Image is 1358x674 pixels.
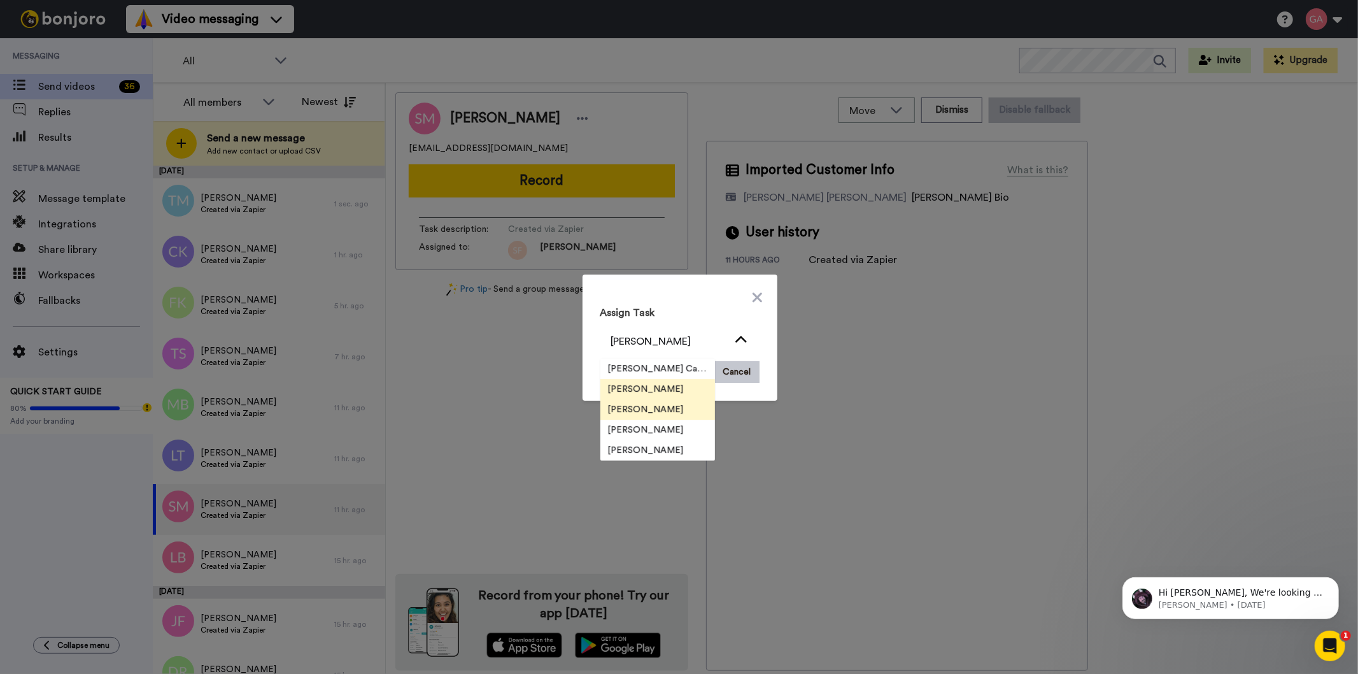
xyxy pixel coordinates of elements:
span: [PERSON_NAME] [600,403,691,416]
span: 1 [1341,631,1351,641]
button: Cancel [715,361,760,383]
iframe: Intercom notifications message [1103,550,1358,640]
span: [PERSON_NAME] [600,383,691,396]
span: [PERSON_NAME] Cataluña [600,362,715,375]
div: [PERSON_NAME] [611,334,728,349]
iframe: Intercom live chat [1315,631,1345,661]
h3: Assign Task [600,305,760,320]
span: [PERSON_NAME] [600,424,691,436]
span: [PERSON_NAME] [600,444,691,457]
